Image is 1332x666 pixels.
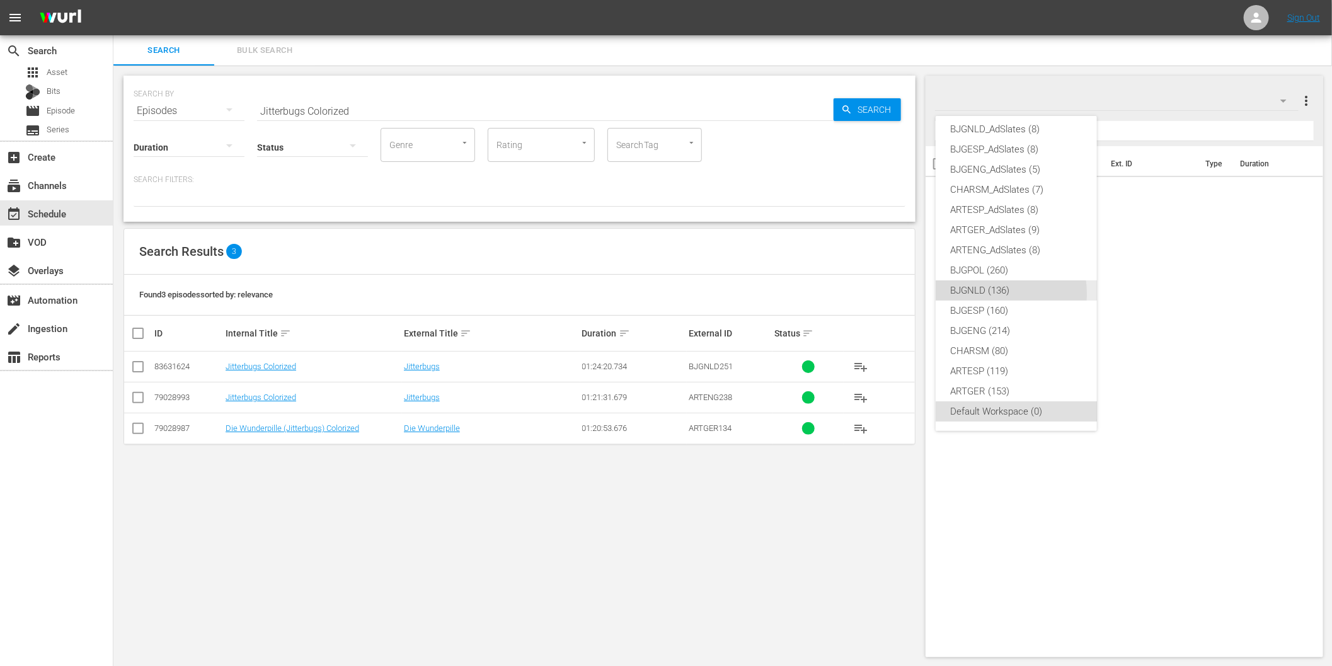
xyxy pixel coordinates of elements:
div: BJGENG (214) [951,321,1082,341]
div: ARTGER_AdSlates (9) [951,220,1082,240]
div: ARTGER (153) [951,381,1082,401]
div: BJGNLD (136) [951,280,1082,301]
div: CHARSM (80) [951,341,1082,361]
div: Default Workspace (0) [951,401,1082,422]
div: ARTENG_AdSlates (8) [951,240,1082,260]
div: ARTESP (119) [951,361,1082,381]
div: CHARSM_AdSlates (7) [951,180,1082,200]
div: BJGENG_AdSlates (5) [951,159,1082,180]
div: BJGESP (160) [951,301,1082,321]
div: BJGESP_AdSlates (8) [951,139,1082,159]
div: BJGPOL (260) [951,260,1082,280]
div: BJGNLD_AdSlates (8) [951,119,1082,139]
div: ARTESP_AdSlates (8) [951,200,1082,220]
